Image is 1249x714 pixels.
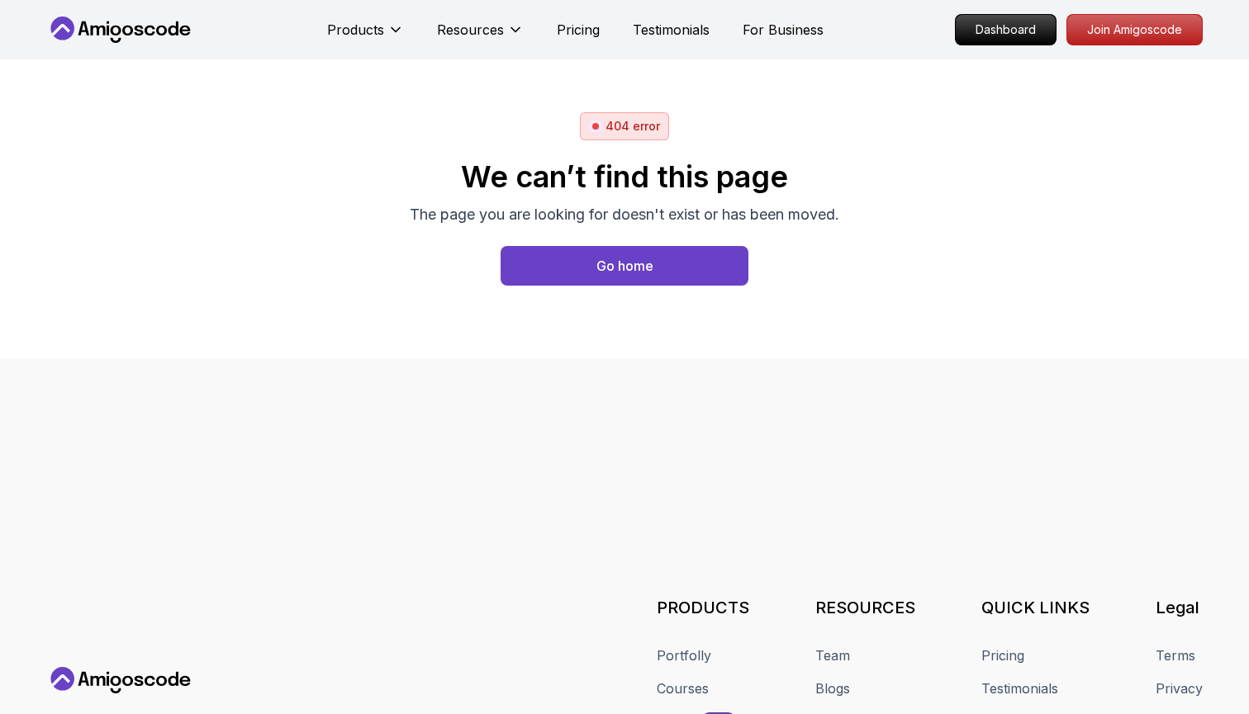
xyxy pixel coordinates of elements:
a: Blogs [815,679,850,698]
h3: Legal [1156,596,1203,619]
a: Pricing [557,20,600,40]
a: Join Amigoscode [1066,14,1203,45]
a: Testimonials [981,679,1058,698]
a: Pricing [981,645,1024,665]
button: Resources [437,20,524,53]
a: Dashboard [955,14,1057,45]
p: The page you are looking for doesn't exist or has been moved. [410,203,839,226]
a: Home page [501,246,748,286]
a: Testimonials [633,20,710,40]
a: Portfolly [657,645,711,665]
p: 404 error [606,118,660,135]
a: Privacy [1156,679,1203,698]
h2: We can’t find this page [410,160,839,193]
a: For Business [743,20,824,40]
div: Go home [596,256,653,276]
h3: PRODUCTS [657,596,749,619]
p: Products [327,20,384,40]
h3: QUICK LINKS [981,596,1090,619]
a: Team [815,645,850,665]
h3: RESOURCES [815,596,915,619]
p: Resources [437,20,504,40]
a: Courses [657,679,709,698]
button: Products [327,20,404,53]
p: Join Amigoscode [1067,15,1202,45]
button: Go home [501,246,748,286]
a: Terms [1156,645,1195,665]
p: Dashboard [956,15,1056,45]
